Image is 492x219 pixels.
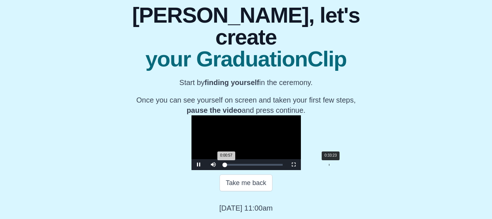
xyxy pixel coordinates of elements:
[220,174,272,191] button: Take me back
[224,164,283,166] div: Progress Bar
[206,159,221,170] button: Mute
[191,159,206,170] button: Pause
[123,48,369,70] span: your GraduationClip
[219,203,272,213] p: [DATE] 11:00am
[191,115,301,170] div: Video Player
[187,106,242,114] b: pause the video
[205,78,259,87] b: finding yourself
[123,95,369,115] p: Once you can see yourself on screen and taken your first few steps, and press continue.
[123,77,369,88] p: Start by in the ceremony.
[123,4,369,48] span: [PERSON_NAME], let's create
[286,159,301,170] button: Fullscreen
